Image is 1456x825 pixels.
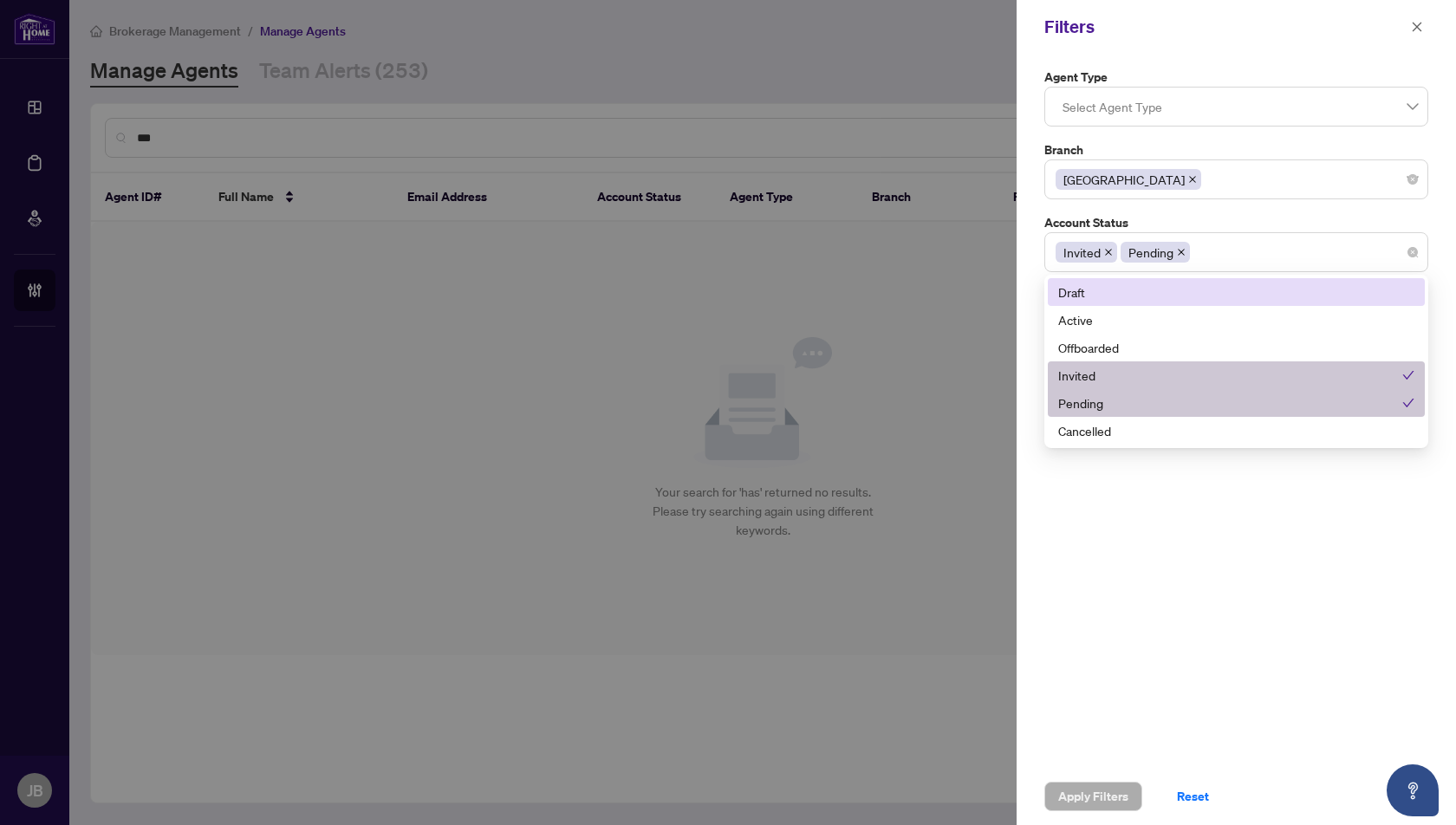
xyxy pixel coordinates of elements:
label: Account Status [1044,213,1428,232]
span: Invited [1056,242,1117,263]
span: Pending [1128,243,1173,262]
div: Pending [1048,389,1425,417]
span: close [1104,248,1113,257]
span: [GEOGRAPHIC_DATA] [1063,170,1185,189]
div: Active [1048,306,1425,334]
div: Invited [1048,361,1425,389]
span: close [1411,21,1423,33]
span: close-circle [1407,174,1418,185]
button: Apply Filters [1044,782,1142,811]
button: Reset [1163,782,1223,811]
span: Reset [1177,783,1209,810]
label: Agent Type [1044,68,1428,87]
button: Open asap [1387,764,1439,816]
label: Branch [1044,140,1428,159]
div: Draft [1048,278,1425,306]
div: Offboarded [1048,334,1425,361]
div: Active [1058,310,1414,329]
span: Pending [1121,242,1190,263]
span: close-circle [1407,247,1418,257]
span: close [1188,175,1197,184]
div: Cancelled [1048,417,1425,445]
div: Pending [1058,393,1402,412]
div: Cancelled [1058,421,1414,440]
span: Invited [1063,243,1101,262]
span: close [1177,248,1186,257]
div: Invited [1058,366,1402,385]
div: Offboarded [1058,338,1414,357]
div: Filters [1044,14,1406,40]
span: check [1402,369,1414,381]
span: Mississauga [1056,169,1201,190]
span: check [1402,397,1414,409]
div: Draft [1058,283,1414,302]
